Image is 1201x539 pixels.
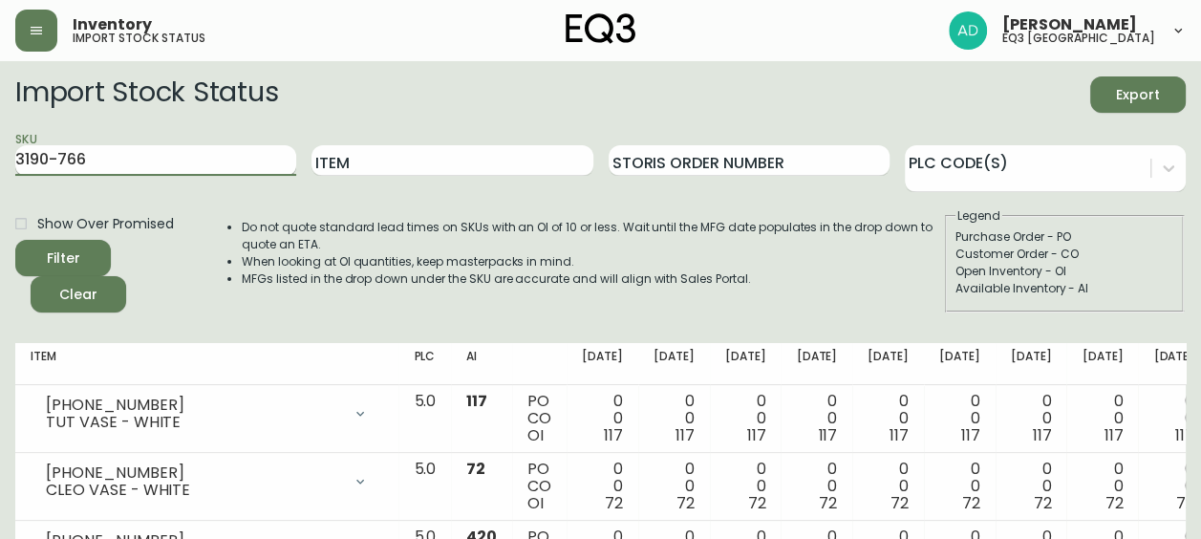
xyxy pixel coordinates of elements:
span: 72 [1176,492,1194,514]
span: 117 [466,390,487,412]
div: 0 0 [654,393,695,444]
th: [DATE] [567,343,638,385]
th: [DATE] [638,343,710,385]
div: PO CO [527,461,551,512]
span: 117 [676,424,695,446]
th: PLC [398,343,451,385]
span: 72 [676,492,695,514]
div: 0 0 [1082,461,1123,512]
span: 117 [604,424,623,446]
span: 117 [747,424,766,446]
span: 117 [818,424,837,446]
span: Inventory [73,17,152,32]
div: 0 0 [725,461,766,512]
div: [PHONE_NUMBER]TUT VASE - WHITE [31,393,383,435]
div: 0 0 [939,393,980,444]
span: 72 [1034,492,1052,514]
div: 0 0 [582,461,623,512]
div: PO CO [527,393,551,444]
img: logo [566,13,636,44]
td: 5.0 [398,385,451,453]
div: 0 0 [1011,461,1052,512]
span: 72 [1104,492,1123,514]
span: 72 [748,492,766,514]
span: OI [527,424,544,446]
div: 0 0 [582,393,623,444]
div: CLEO VASE - WHITE [46,482,341,499]
div: Available Inventory - AI [955,280,1173,297]
th: Item [15,343,398,385]
div: 0 0 [939,461,980,512]
th: [DATE] [1066,343,1138,385]
div: 0 0 [868,461,909,512]
div: TUT VASE - WHITE [46,414,341,431]
div: [PHONE_NUMBER]CLEO VASE - WHITE [31,461,383,503]
span: 72 [962,492,980,514]
button: Clear [31,276,126,313]
span: 72 [466,458,485,480]
span: 72 [605,492,623,514]
h2: Import Stock Status [15,76,278,113]
span: 117 [1104,424,1123,446]
li: When looking at OI quantities, keep masterpacks in mind. [242,253,943,270]
h5: import stock status [73,32,205,44]
span: OI [527,492,544,514]
span: Clear [46,283,111,307]
div: Purchase Order - PO [955,228,1173,246]
div: Customer Order - CO [955,246,1173,263]
span: 117 [1033,424,1052,446]
div: 0 0 [654,461,695,512]
h5: eq3 [GEOGRAPHIC_DATA] [1002,32,1155,44]
div: 0 0 [1153,461,1194,512]
div: Open Inventory - OI [955,263,1173,280]
div: 0 0 [796,461,837,512]
th: [DATE] [710,343,782,385]
div: 0 0 [868,393,909,444]
button: Filter [15,240,111,276]
div: 0 0 [796,393,837,444]
li: MFGs listed in the drop down under the SKU are accurate and will align with Sales Portal. [242,270,943,288]
div: 0 0 [1082,393,1123,444]
span: 117 [961,424,980,446]
span: Show Over Promised [37,214,174,234]
img: 308eed972967e97254d70fe596219f44 [949,11,987,50]
th: AI [451,343,512,385]
div: [PHONE_NUMBER] [46,464,341,482]
th: [DATE] [996,343,1067,385]
li: Do not quote standard lead times on SKUs with an OI of 10 or less. Wait until the MFG date popula... [242,219,943,253]
span: 117 [890,424,909,446]
th: [DATE] [781,343,852,385]
th: [DATE] [852,343,924,385]
div: 0 0 [1011,393,1052,444]
th: [DATE] [924,343,996,385]
div: 0 0 [725,393,766,444]
td: 5.0 [398,453,451,521]
span: 72 [819,492,837,514]
span: [PERSON_NAME] [1002,17,1137,32]
span: 72 [890,492,909,514]
div: 0 0 [1153,393,1194,444]
button: Export [1090,76,1186,113]
span: 117 [1175,424,1194,446]
div: [PHONE_NUMBER] [46,397,341,414]
legend: Legend [955,207,1002,225]
span: Export [1105,83,1170,107]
